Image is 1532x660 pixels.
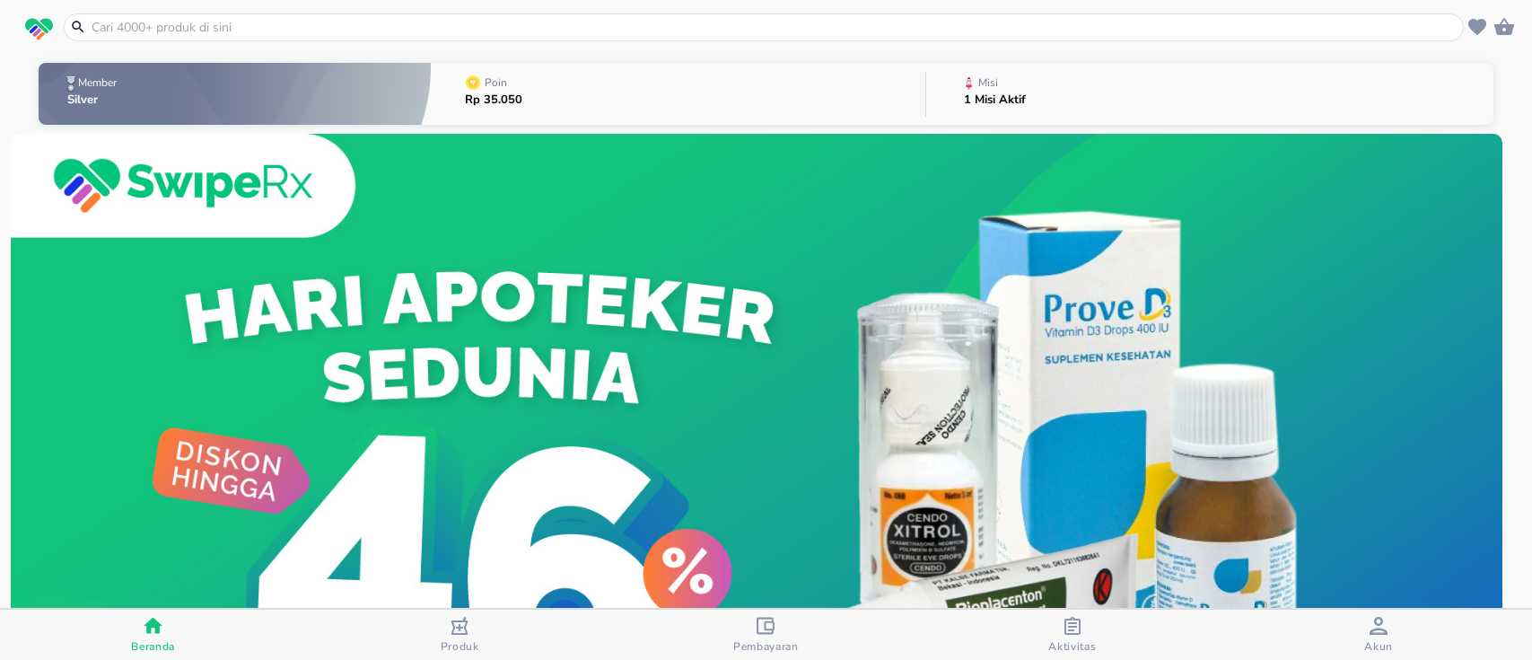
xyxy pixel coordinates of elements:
[919,610,1225,660] button: Aktivitas
[441,639,479,654] span: Produk
[926,58,1493,129] button: Misi1 Misi Aktif
[78,77,117,88] p: Member
[25,18,53,41] img: logo_swiperx_s.bd005f3b.svg
[431,58,925,129] button: PoinRp 35.050
[90,18,1459,37] input: Cari 4000+ produk di sini
[964,94,1026,106] p: 1 Misi Aktif
[67,94,120,106] p: Silver
[1226,610,1532,660] button: Akun
[306,610,612,660] button: Produk
[1364,639,1393,654] span: Akun
[1048,639,1096,654] span: Aktivitas
[613,610,919,660] button: Pembayaran
[485,77,507,88] p: Poin
[39,58,432,129] button: MemberSilver
[733,639,799,654] span: Pembayaran
[978,77,998,88] p: Misi
[131,639,175,654] span: Beranda
[465,94,522,106] p: Rp 35.050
